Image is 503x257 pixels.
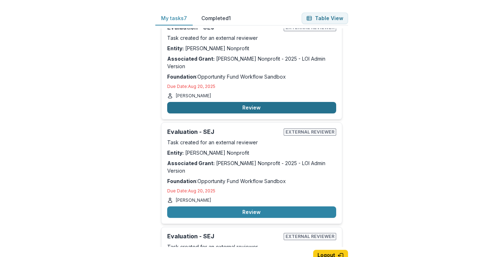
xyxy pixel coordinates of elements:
strong: Entity: [167,45,184,51]
strong: Associated Grant: [167,160,215,166]
button: Review [167,102,336,113]
p: Task created for an external reviewer [167,139,336,146]
strong: Associated Grant: [167,56,215,62]
p: [PERSON_NAME] Nonprofit [167,149,336,156]
button: Table View [302,13,348,24]
p: Task created for an external reviewer [167,243,336,251]
p: [PERSON_NAME] Nonprofit - 2025 - LOI Admin Version [167,159,336,174]
strong: Foundation [167,74,196,80]
p: Task created for an external reviewer [167,34,336,42]
button: My tasks 7 [155,11,193,25]
h2: Evaluation - SEJ [167,233,281,240]
p: [PERSON_NAME] [176,197,211,204]
button: Review [167,206,336,218]
span: External reviewer [284,233,336,240]
p: [PERSON_NAME] [176,93,211,99]
strong: Foundation [167,178,196,184]
p: : Opportunity Fund Workflow Sandbox [167,177,336,185]
p: [PERSON_NAME] Nonprofit [167,45,336,52]
p: Due Date: Aug 20, 2025 [167,83,336,90]
span: External reviewer [284,128,336,136]
p: [PERSON_NAME] Nonprofit - 2025 - LOI Admin Version [167,55,336,70]
button: Completed 1 [196,11,237,25]
p: : Opportunity Fund Workflow Sandbox [167,73,336,80]
p: Due Date: Aug 20, 2025 [167,188,336,194]
h2: Evaluation - SEJ [167,128,281,135]
strong: Entity: [167,150,184,156]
